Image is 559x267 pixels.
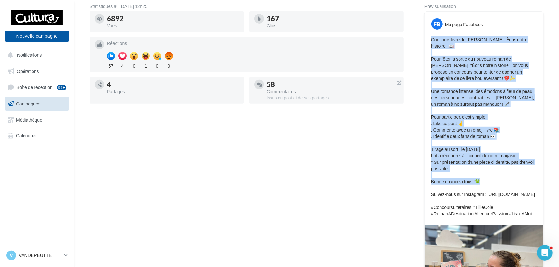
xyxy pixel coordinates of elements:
a: Médiathèque [4,113,70,127]
span: Notifications [17,52,42,58]
div: Statistiques au [DATE] 12h25 [90,4,404,9]
span: Opérations [17,68,39,74]
div: 99+ [57,85,66,90]
div: 57 [107,62,115,69]
p: VANDEPEUTTE [19,252,62,259]
div: 1 [142,62,150,69]
iframe: Intercom live chat [537,245,553,261]
div: 0 [130,62,138,69]
span: Calendrier [16,133,37,138]
a: Campagnes [4,97,70,111]
a: Opérations [4,64,70,78]
a: V VANDEPEUTTE [5,249,69,262]
div: 167 [267,15,399,22]
span: Boîte de réception [16,84,52,90]
div: Réactions [107,41,399,45]
a: Boîte de réception99+ [4,80,70,94]
span: Médiathèque [16,117,42,122]
div: Issus du post et de ses partages [267,95,399,101]
div: Vues [107,24,239,28]
a: Calendrier [4,129,70,143]
div: 0 [165,62,173,69]
span: V [10,252,13,259]
div: 6892 [107,15,239,22]
div: 0 [153,62,161,69]
div: Ma page Facebook [445,21,483,28]
span: Campagnes [16,101,41,106]
p: Concours livre de [PERSON_NAME] "Écris notre histoire" 📖 Pour fêter la sortie du nouveau roman de... [431,36,537,217]
div: 58 [267,81,399,88]
div: Clics [267,24,399,28]
div: 4 [118,62,127,69]
div: Prévisualisation [424,4,544,9]
div: FB [431,18,443,30]
div: Partages [107,89,239,94]
button: Nouvelle campagne [5,31,69,42]
div: 4 [107,81,239,88]
div: Commentaires [267,89,399,94]
button: Notifications [4,48,68,62]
